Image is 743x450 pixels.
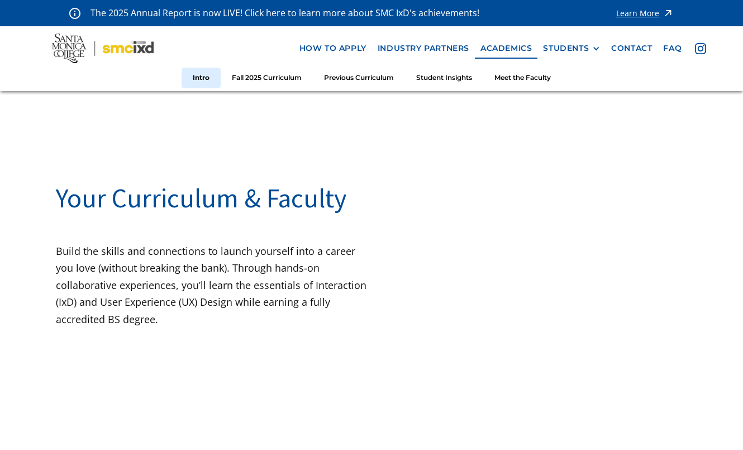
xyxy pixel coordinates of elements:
div: STUDENTS [543,44,589,53]
a: faq [658,38,687,59]
span: Your Curriculum & Faculty [56,181,346,215]
a: Fall 2025 Curriculum [221,68,313,88]
a: how to apply [294,38,372,59]
a: Meet the Faculty [483,68,562,88]
img: icon - instagram [695,43,706,54]
a: Previous Curriculum [313,68,405,88]
a: Learn More [616,6,674,21]
img: icon - information - alert [69,7,80,19]
div: Learn More [616,10,659,17]
p: The 2025 Annual Report is now LIVE! Click here to learn more about SMC IxD's achievements! [91,6,480,21]
a: Student Insights [405,68,483,88]
img: icon - arrow - alert [663,6,674,21]
div: STUDENTS [543,44,600,53]
a: Intro [182,68,221,88]
a: contact [606,38,658,59]
a: industry partners [372,38,475,59]
a: Academics [475,38,537,59]
p: Build the skills and connections to launch yourself into a career you love (without breaking the ... [56,243,371,328]
img: Santa Monica College - SMC IxD logo [52,34,154,63]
